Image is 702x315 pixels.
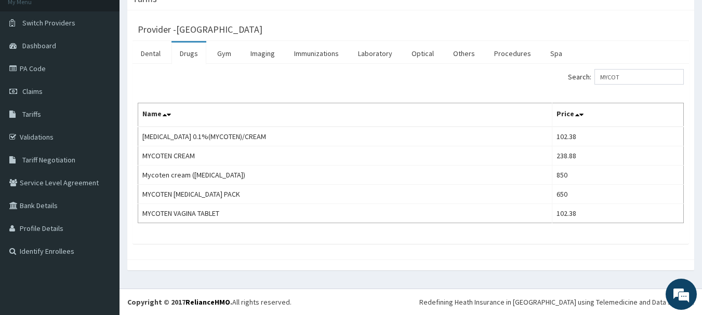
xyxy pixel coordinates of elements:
a: Imaging [242,43,283,64]
th: Name [138,103,552,127]
a: Optical [403,43,442,64]
a: Laboratory [350,43,401,64]
a: Gym [209,43,240,64]
footer: All rights reserved. [120,289,702,315]
span: Tariff Negotiation [22,155,75,165]
td: MYCOTEN VAGINA TABLET [138,204,552,223]
a: Others [445,43,483,64]
a: Drugs [171,43,206,64]
a: Procedures [486,43,539,64]
span: Dashboard [22,41,56,50]
strong: Copyright © 2017 . [127,297,232,307]
a: RelianceHMO [186,297,230,307]
td: 238.88 [552,146,683,166]
span: Claims [22,87,43,96]
td: Mycoten cream ([MEDICAL_DATA]) [138,166,552,185]
span: Switch Providers [22,18,75,28]
td: 650 [552,185,683,204]
td: 102.38 [552,204,683,223]
label: Search: [568,69,684,85]
span: Tariffs [22,109,41,119]
th: Price [552,103,683,127]
textarea: Type your message and hit 'Enter' [5,207,198,243]
a: Spa [542,43,571,64]
td: 102.38 [552,127,683,146]
a: Dental [133,43,169,64]
div: Minimize live chat window [170,5,195,30]
h3: Provider - [GEOGRAPHIC_DATA] [138,25,262,34]
input: Search: [594,69,684,85]
td: MYCOTEN CREAM [138,146,552,166]
img: d_794563401_company_1708531726252_794563401 [19,52,42,78]
div: Redefining Heath Insurance in [GEOGRAPHIC_DATA] using Telemedicine and Data Science! [419,297,694,307]
td: MYCOTEN [MEDICAL_DATA] PACK [138,185,552,204]
td: 850 [552,166,683,185]
div: Chat with us now [54,58,175,72]
span: We're online! [60,92,143,197]
td: [MEDICAL_DATA] 0.1%(MYCOTEN)/CREAM [138,127,552,146]
a: Immunizations [286,43,347,64]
